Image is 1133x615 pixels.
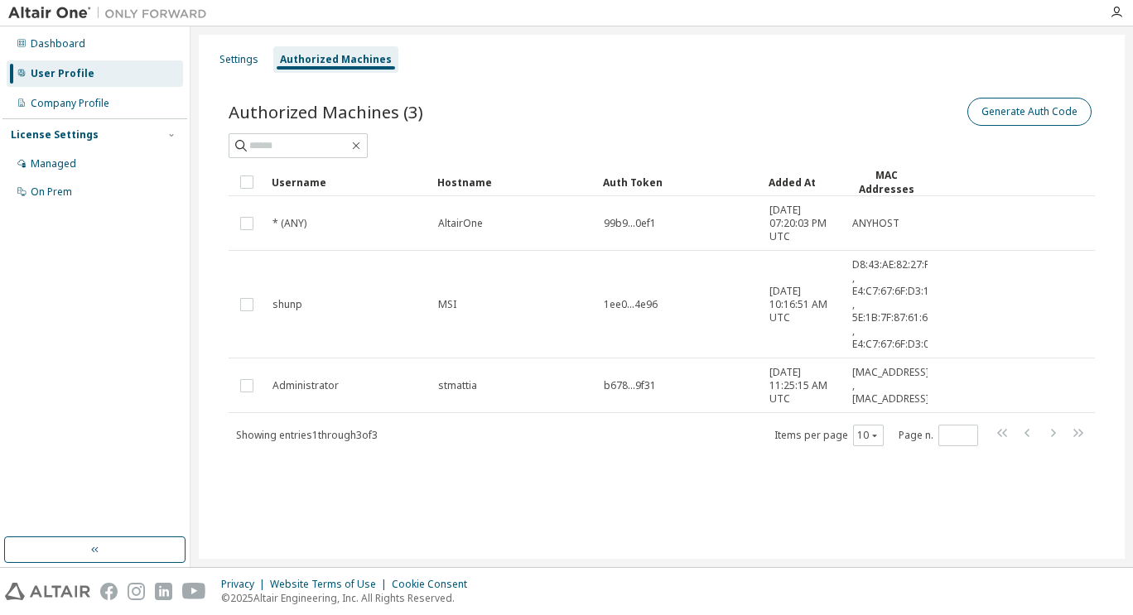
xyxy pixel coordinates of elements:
div: Hostname [437,169,590,195]
button: 10 [857,429,880,442]
img: altair_logo.svg [5,583,90,600]
div: User Profile [31,67,94,80]
div: Website Terms of Use [270,578,392,591]
div: License Settings [11,128,99,142]
p: © 2025 Altair Engineering, Inc. All Rights Reserved. [221,591,477,605]
span: AltairOne [438,217,483,230]
span: shunp [272,298,302,311]
div: Managed [31,157,76,171]
span: D8:43:AE:82:27:F7 , E4:C7:67:6F:D3:11 , 5E:1B:7F:87:61:65 , E4:C7:67:6F:D3:0D [852,258,937,351]
div: Cookie Consent [392,578,477,591]
img: youtube.svg [182,583,206,600]
span: Page n. [899,425,978,446]
img: linkedin.svg [155,583,172,600]
span: b678...9f31 [604,379,656,392]
div: Company Profile [31,97,109,110]
span: [MAC_ADDRESS] , [MAC_ADDRESS] [852,366,929,406]
span: stmattia [438,379,477,392]
img: facebook.svg [100,583,118,600]
span: 99b9...0ef1 [604,217,656,230]
div: Username [272,169,424,195]
span: Showing entries 1 through 3 of 3 [236,428,378,442]
span: [DATE] 11:25:15 AM UTC [769,366,837,406]
div: On Prem [31,185,72,199]
span: ANYHOST [852,217,899,230]
div: Settings [219,53,258,66]
img: Altair One [8,5,215,22]
span: [DATE] 10:16:51 AM UTC [769,285,837,324]
div: Privacy [221,578,270,591]
button: Generate Auth Code [967,98,1092,126]
div: Authorized Machines [280,53,392,66]
div: Added At [769,169,838,195]
span: MSI [438,298,456,311]
span: * (ANY) [272,217,306,230]
span: Administrator [272,379,339,392]
span: 1ee0...4e96 [604,298,658,311]
div: Auth Token [603,169,755,195]
img: instagram.svg [128,583,145,600]
span: Items per page [774,425,884,446]
div: MAC Addresses [851,168,921,196]
span: Authorized Machines (3) [229,100,423,123]
span: [DATE] 07:20:03 PM UTC [769,204,837,243]
div: Dashboard [31,37,85,50]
